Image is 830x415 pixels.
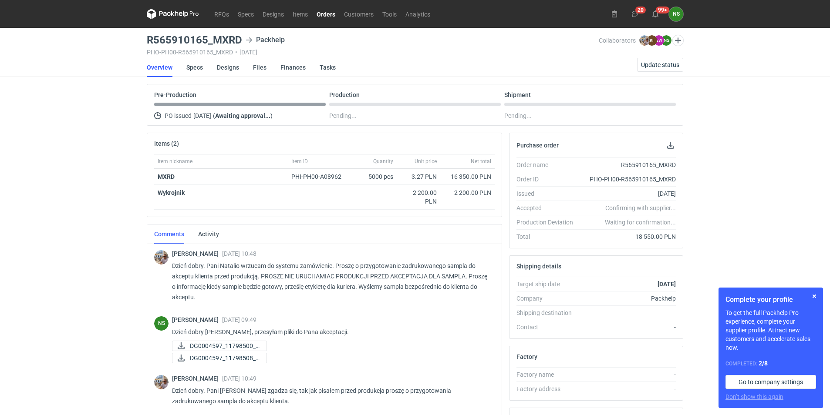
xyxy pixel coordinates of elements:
a: Tools [378,9,401,19]
div: Packhelp [580,294,676,303]
a: RFQs [210,9,233,19]
a: Overview [147,58,172,77]
a: Designs [217,58,239,77]
span: ( [213,112,215,119]
a: Files [253,58,267,77]
div: Contact [516,323,580,331]
div: PO issued [154,110,326,121]
strong: [DATE] [658,281,676,288]
span: ) [270,112,273,119]
h2: Factory [516,353,537,360]
p: Dzień dobry. Pani [PERSON_NAME] zgadza się, tak jak pisałem przed produkcja proszę o przygotowani... [172,385,488,406]
button: 20 [628,7,642,21]
a: Tasks [320,58,336,77]
div: Company [516,294,580,303]
div: Issued [516,189,580,198]
span: Item nickname [158,158,192,165]
p: Dzień dobry. Pani Natalio wrzucam do systemu zamówienie. Proszę o przygotowanie zadrukowanego sam... [172,261,488,302]
div: Michał Palasek [154,375,169,389]
strong: Awaiting approval... [215,112,270,119]
button: Don’t show this again [725,392,783,401]
div: - [580,323,676,331]
a: Comments [154,224,184,244]
a: Specs [186,58,203,77]
a: Customers [340,9,378,19]
span: Collaborators [599,37,636,44]
span: [PERSON_NAME] [172,375,222,382]
h2: Purchase order [516,142,559,149]
div: - [580,385,676,393]
a: Specs [233,9,258,19]
span: [PERSON_NAME] [172,316,222,323]
span: Pending... [329,110,357,121]
a: DG0004597_11798500_f... [172,341,267,351]
a: Items [288,9,312,19]
button: Skip for now [809,291,820,301]
span: Item ID [291,158,308,165]
a: MXRD [158,173,175,180]
div: Natalia Stępak [669,7,683,21]
figcaption: NS [661,35,671,46]
a: Analytics [401,9,435,19]
a: Finances [280,58,306,77]
div: Pending... [504,110,676,121]
span: Update status [641,62,679,68]
a: Activity [198,224,219,244]
span: [PERSON_NAME] [172,250,222,257]
span: DG0004597_11798508_f... [190,353,260,363]
button: 99+ [648,7,662,21]
p: Shipment [504,91,531,98]
div: [DATE] [580,189,676,198]
span: Quantity [373,158,393,165]
a: DG0004597_11798508_f... [172,353,267,363]
em: Waiting for confirmation... [605,218,676,227]
div: PHO-PH00-R565910165_MXRD [580,175,676,184]
span: DG0004597_11798500_f... [190,341,260,351]
div: Packhelp [246,35,285,45]
span: Unit price [415,158,437,165]
div: Order name [516,161,580,169]
div: Shipping destination [516,308,580,317]
span: Net total [471,158,491,165]
p: Dzień dobry [PERSON_NAME], przesyłam pliki do Pana akceptacji. [172,327,488,337]
button: NS [669,7,683,21]
div: Total [516,232,580,241]
a: Go to company settings [725,375,816,389]
button: Update status [637,58,683,72]
svg: Packhelp Pro [147,9,199,19]
p: Production [329,91,360,98]
h1: Complete your profile [725,295,816,305]
div: PHO-PH00-R565910165_MXRD [DATE] [147,49,599,56]
button: Edit collaborators [672,35,684,46]
div: Completed: [725,359,816,368]
div: DG0004597_11798500_for_approval_front.pdf [172,341,259,351]
span: [DATE] 10:49 [222,375,256,382]
figcaption: KI [647,35,657,46]
span: [DATE] [193,110,211,121]
a: Orders [312,9,340,19]
figcaption: NS [154,316,169,331]
div: Natalia Stępak [154,316,169,331]
div: Order ID [516,175,580,184]
div: 18 550.00 PLN [580,232,676,241]
em: Confirming with supplier... [605,204,676,211]
div: Factory name [516,370,580,379]
div: R565910165_MXRD [580,161,676,169]
div: DG0004597_11798508_for_approval_back.pdf [172,353,259,363]
span: [DATE] 09:49 [222,316,256,323]
strong: 2 / 8 [759,360,768,367]
strong: Wykrojnik [158,189,185,196]
span: • [235,49,237,56]
div: PHI-PH00-A08962 [291,172,350,181]
p: Pre-Production [154,91,196,98]
h3: R565910165_MXRD [147,35,242,45]
div: 2 200.00 PLN [444,188,491,197]
img: Michał Palasek [154,250,169,264]
span: [DATE] 10:48 [222,250,256,257]
button: Download PO [665,140,676,151]
div: Target ship date [516,280,580,288]
div: Factory address [516,385,580,393]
